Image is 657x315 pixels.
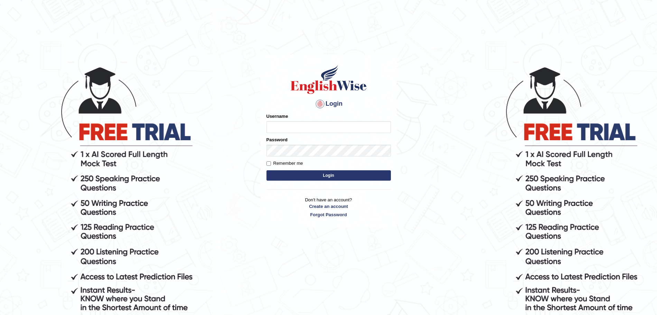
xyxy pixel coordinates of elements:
label: Password [266,136,288,143]
button: Login [266,170,391,181]
p: Don't have an account? [266,197,391,218]
a: Create an account [266,203,391,210]
input: Remember me [266,161,271,166]
h4: Login [266,98,391,109]
label: Remember me [266,160,303,167]
label: Username [266,113,288,120]
img: Logo of English Wise sign in for intelligent practice with AI [289,64,368,95]
a: Forgot Password [266,211,391,218]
